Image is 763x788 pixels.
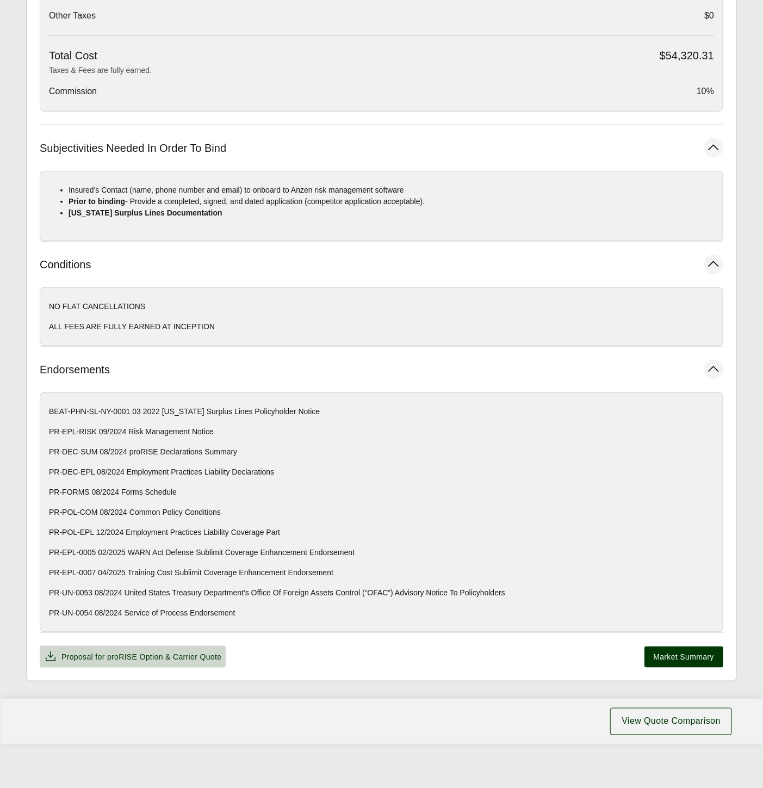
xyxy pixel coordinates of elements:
[61,651,221,663] span: Proposal for
[697,85,714,98] span: 10%
[49,49,97,63] span: Total Cost
[40,125,723,171] button: Subjectivities Needed In Order To Bind
[49,487,714,498] p: PR-FORMS 08/2024 Forms Schedule
[49,547,714,558] p: PR-EPL-0005 02/2025 WARN Act Defense Sublimit Coverage Enhancement Endorsement
[49,527,714,538] p: PR-POL-EPL 12/2024 Employment Practices Liability Coverage Part
[49,607,714,619] p: PR-UN-0054 08/2024 Service of Process Endorsement
[49,426,714,438] p: PR-EPL-RISK 09/2024 Risk Management Notice
[49,446,714,458] p: PR-DEC-SUM 08/2024 proRISE Declarations Summary
[49,406,714,417] p: BEAT-PHN-SL-NY-0001 03 2022 [US_STATE] Surplus Lines Policyholder Notice
[49,507,714,518] p: PR-POL-COM 08/2024 Common Policy Conditions
[69,208,222,217] strong: [US_STATE] Surplus Lines Documentation
[40,363,110,377] span: Endorsements
[49,85,97,98] span: Commission
[49,65,714,76] p: Taxes & Fees are fully earned.
[49,567,714,578] p: PR-EPL-0007 04/2025 Training Cost Sublimit Coverage Enhancement Endorsement
[40,141,226,155] span: Subjectivities Needed In Order To Bind
[704,9,714,22] span: $0
[610,708,732,735] button: View Quote Comparison
[654,651,714,663] span: Market Summary
[49,466,714,478] p: PR-DEC-EPL 08/2024 Employment Practices Liability Declarations
[69,197,125,206] strong: Prior to binding
[660,49,714,63] span: $54,320.31
[107,652,163,661] span: proRISE Option
[40,258,91,272] span: Conditions
[40,347,723,392] button: Endorsements
[40,242,723,287] button: Conditions
[40,646,226,668] button: Proposal for proRISE Option & Carrier Quote
[49,301,714,312] p: NO FLAT CANCELLATIONS
[644,647,723,668] button: Market Summary
[49,9,96,22] span: Other Taxes
[49,321,714,333] p: ALL FEES ARE FULLY EARNED AT INCEPTION
[69,184,714,196] p: Insured's Contact (name, phone number and email) to onboard to Anzen risk management software
[622,715,721,728] span: View Quote Comparison
[165,652,221,661] span: & Carrier Quote
[49,587,714,599] p: PR-UN-0053 08/2024 United States Treasury Department’s Office Of Foreign Assets Control (“OFAC”) ...
[69,196,714,207] p: - Provide a completed, signed, and dated application (competitor application acceptable).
